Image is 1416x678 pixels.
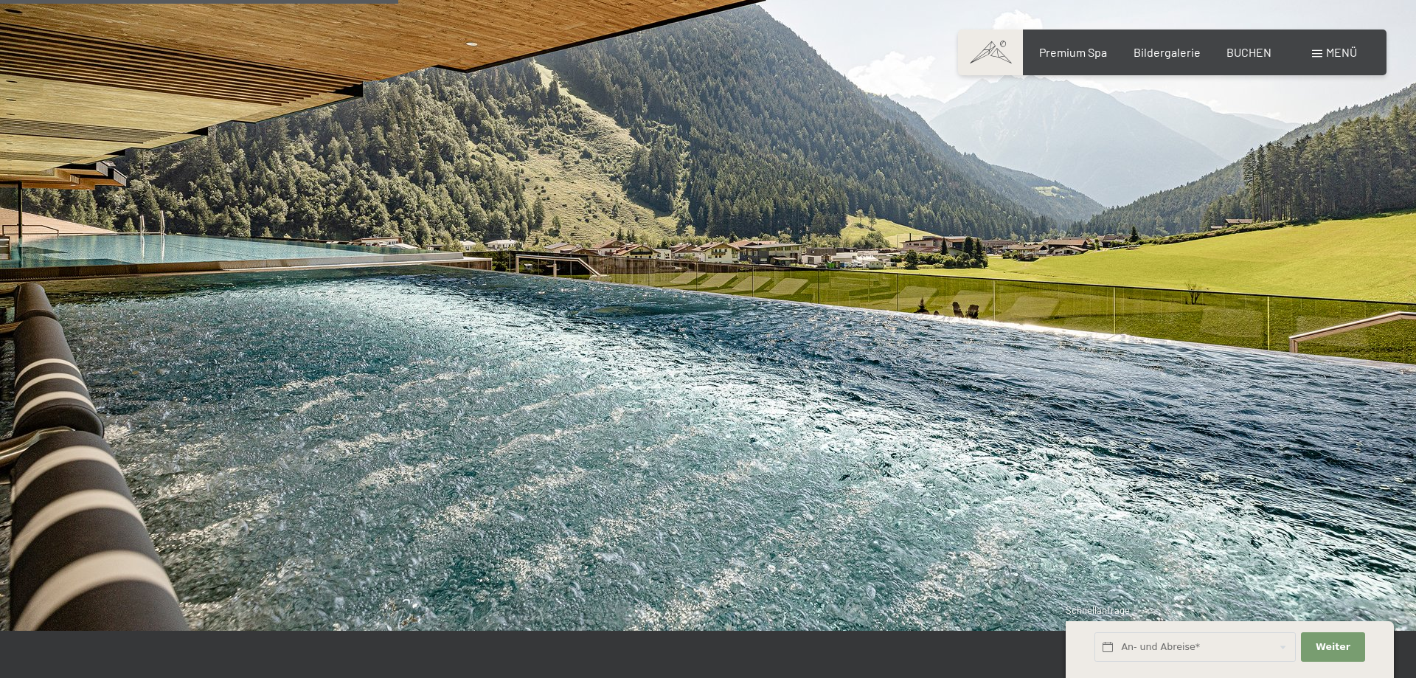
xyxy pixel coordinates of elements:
a: Bildergalerie [1134,45,1201,59]
span: Weiter [1316,640,1350,654]
button: Weiter [1301,632,1364,663]
span: Menü [1326,45,1357,59]
a: Premium Spa [1039,45,1107,59]
span: Schnellanfrage [1066,604,1130,616]
a: BUCHEN [1226,45,1271,59]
